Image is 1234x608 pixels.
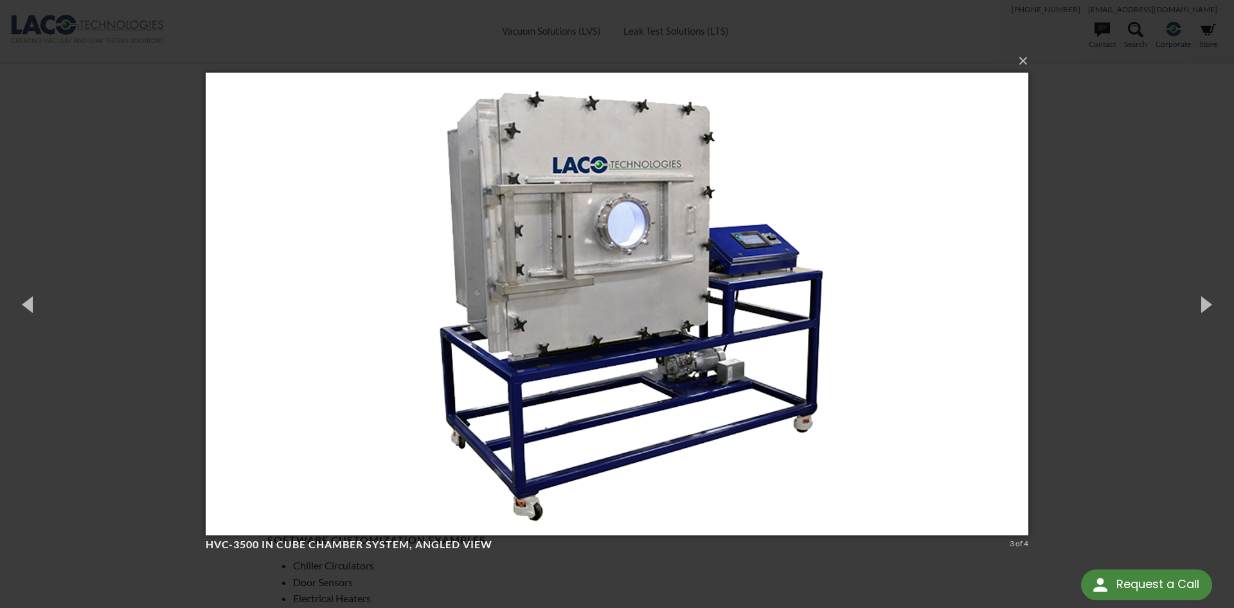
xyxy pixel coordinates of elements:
[210,47,1032,75] button: ×
[1116,569,1199,599] div: Request a Call
[1090,575,1111,595] img: round button
[1176,269,1234,339] button: Next (Right arrow key)
[1081,569,1212,600] div: Request a Call
[206,47,1028,561] img: HVC-3500 in Cube Chamber System, angled view
[1010,538,1028,550] div: 3 of 4
[206,538,1005,551] h4: HVC-3500 in Cube Chamber System, angled view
